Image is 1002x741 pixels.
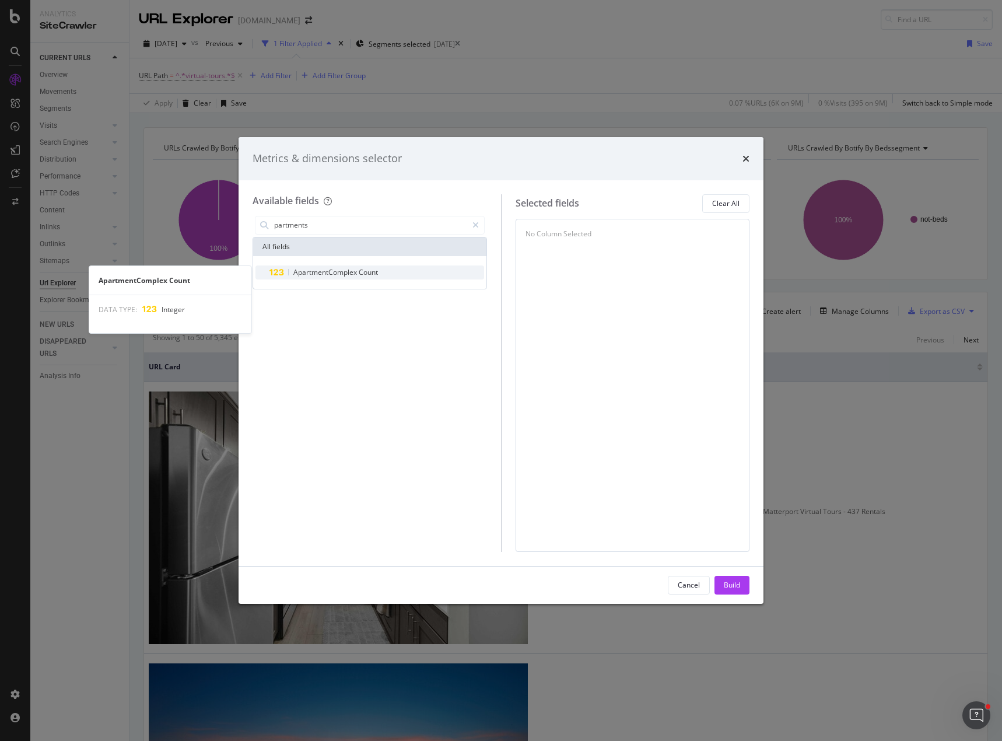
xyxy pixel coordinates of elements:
[962,701,990,729] iframe: Intercom live chat
[516,197,579,210] div: Selected fields
[253,237,486,256] div: All fields
[273,216,467,234] input: Search by field name
[678,580,700,590] div: Cancel
[239,137,763,604] div: modal
[668,576,710,595] button: Cancel
[714,576,749,595] button: Build
[742,151,749,166] div: times
[293,267,359,277] span: ApartmentComplex
[253,151,402,166] div: Metrics & dimensions selector
[712,198,740,208] div: Clear All
[89,275,251,285] div: ApartmentComplex Count
[702,194,749,213] button: Clear All
[724,580,740,590] div: Build
[253,194,319,207] div: Available fields
[525,229,591,239] div: No Column Selected
[359,267,378,277] span: Count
